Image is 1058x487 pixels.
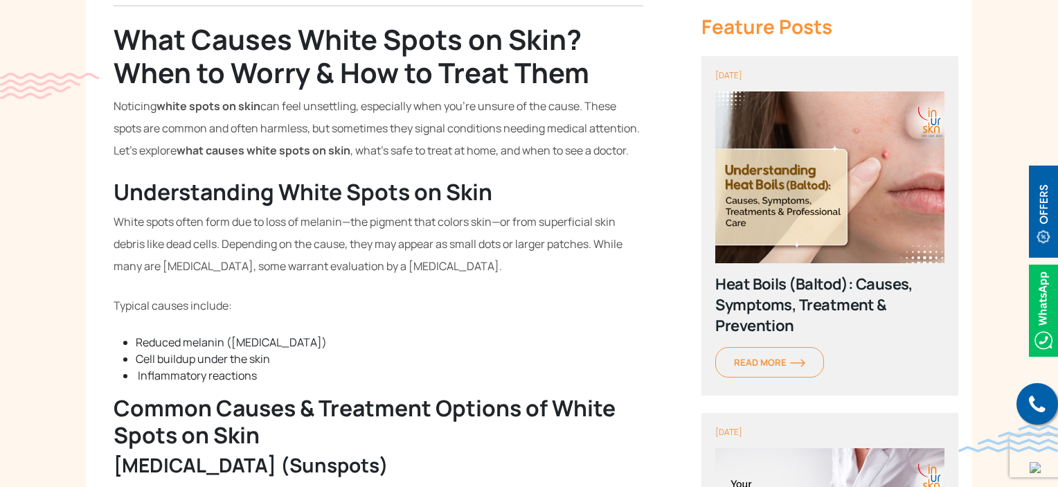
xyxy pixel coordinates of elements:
[114,393,616,450] b: Common Causes & Treatment Options of White Spots on Skin
[715,427,944,438] div: [DATE]
[114,98,640,158] span: can feel unsettling, especially when you’re unsure of the cause. These spots are common and often...
[1029,301,1058,317] a: Whatsappicon
[715,347,824,378] a: Read Moreorange-arrow
[1030,462,1041,473] img: up-blue-arrow.svg
[177,143,350,158] b: what causes white spots on skin
[350,143,629,158] span: , what’s safe to treat at home, and when to see a doctor.
[715,274,944,336] div: Heat Boils (Baltod): Causes, Symptoms, Treatment & Prevention
[114,177,492,207] b: Understanding White Spots on Skin
[114,214,622,274] span: White spots often form due to loss of melanin—the pigment that colors skin—or from superficial sk...
[136,351,270,366] span: Cell buildup under the skin
[1029,265,1058,357] img: Whatsappicon
[138,368,257,383] span: Inflammatory reactions
[114,20,589,91] b: What Causes White Spots on Skin? When to Worry & How to Treat Them
[790,359,805,367] img: orange-arrow
[156,98,260,114] b: white spots on skin
[958,425,1058,452] img: bluewave
[114,298,232,313] span: Typical causes include:
[1029,166,1058,258] img: offerBt
[114,452,388,478] b: [MEDICAL_DATA] (Sunspots)
[701,14,958,39] div: Feature Posts
[114,98,156,114] span: Noticing
[715,70,944,81] div: [DATE]
[715,91,944,263] img: poster
[136,335,327,350] span: Reduced melanin ([MEDICAL_DATA])
[734,356,805,369] span: Read More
